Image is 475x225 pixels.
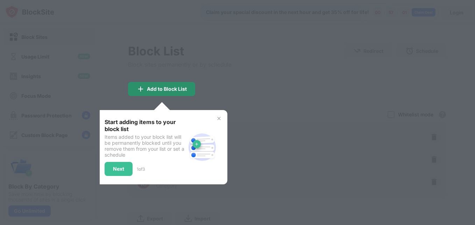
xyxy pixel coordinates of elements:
[216,116,222,121] img: x-button.svg
[137,166,145,172] div: 1 of 3
[147,86,187,92] div: Add to Block List
[105,134,185,158] div: Items added to your block list will be permanently blocked until you remove them from your list o...
[113,166,124,172] div: Next
[185,130,219,164] img: block-site.svg
[105,118,185,132] div: Start adding items to your block list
